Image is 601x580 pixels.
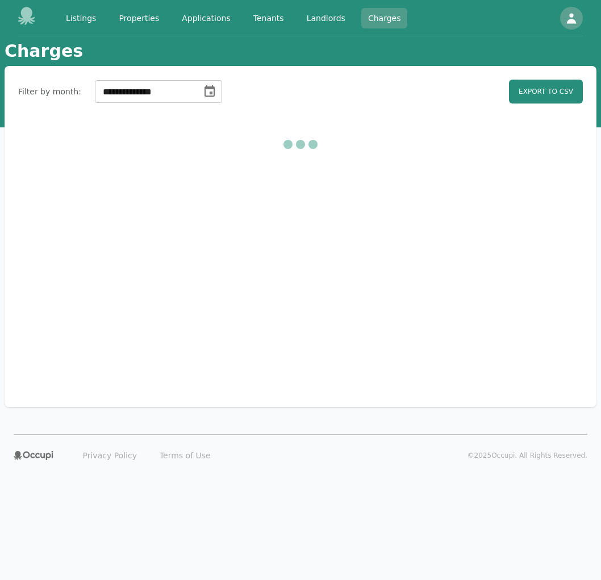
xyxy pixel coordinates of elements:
[509,80,583,103] a: Export to CSV
[59,8,103,28] a: Listings
[153,446,218,465] a: Terms of Use
[112,8,166,28] a: Properties
[300,8,352,28] a: Landlords
[5,41,83,61] h1: Charges
[247,8,291,28] a: Tenants
[468,451,587,460] p: © 2025 Occupi. All Rights Reserved.
[18,86,81,97] label: Filter by month:
[175,8,237,28] a: Applications
[198,80,221,103] button: Choose date, selected date is Sep 1, 2025
[76,446,144,465] a: Privacy Policy
[361,8,408,28] a: Charges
